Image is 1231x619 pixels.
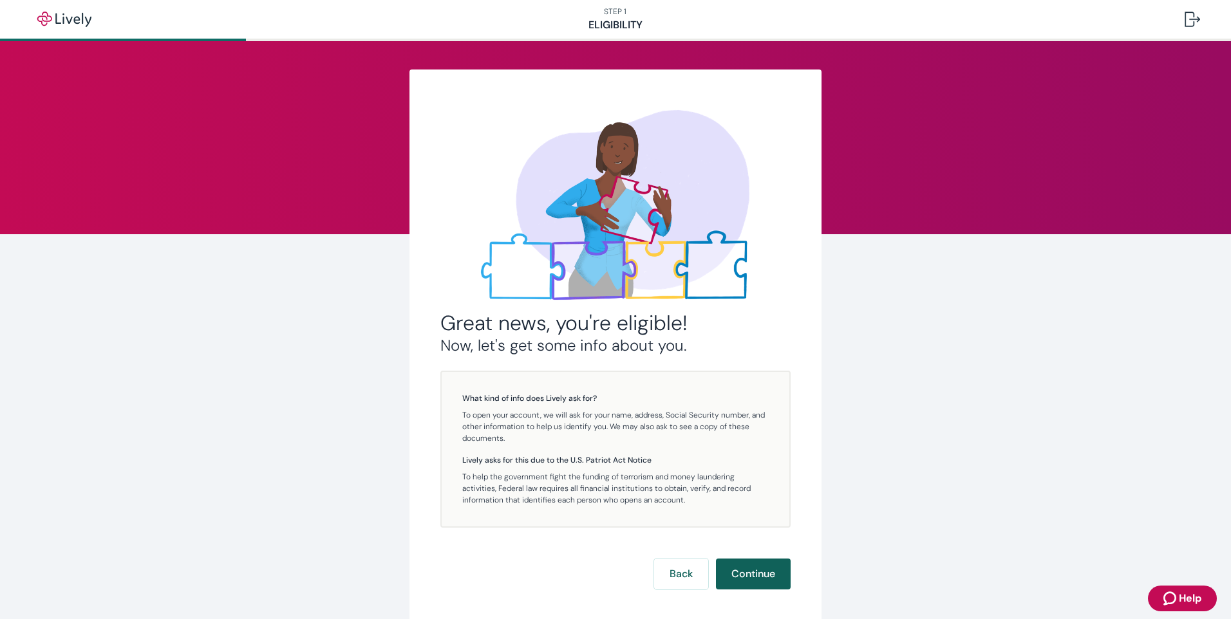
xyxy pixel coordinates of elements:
p: To help the government fight the funding of terrorism and money laundering activities, Federal la... [462,471,769,506]
h3: Now, let's get some info about you. [440,336,791,355]
h5: Lively asks for this due to the U.S. Patriot Act Notice [462,454,769,466]
p: To open your account, we will ask for your name, address, Social Security number, and other infor... [462,409,769,444]
button: Log out [1174,4,1210,35]
svg: Zendesk support icon [1163,591,1179,606]
button: Back [654,559,708,589]
button: Continue [716,559,791,589]
img: Lively [28,12,100,27]
h2: Great news, you're eligible! [440,310,791,336]
button: Zendesk support iconHelp [1148,586,1217,611]
h5: What kind of info does Lively ask for? [462,393,769,404]
span: Help [1179,591,1201,606]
